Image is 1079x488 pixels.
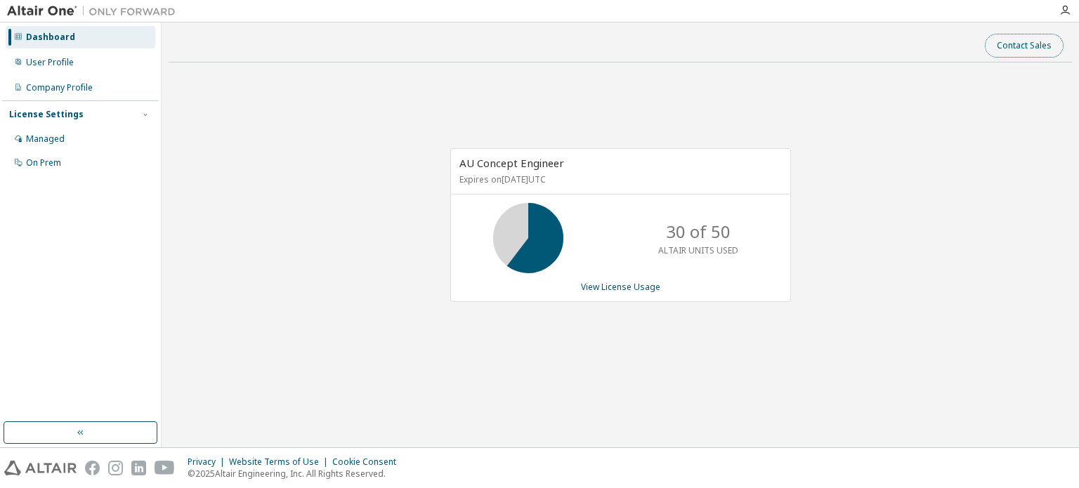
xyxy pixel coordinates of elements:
[85,461,100,475] img: facebook.svg
[229,456,332,468] div: Website Terms of Use
[188,456,229,468] div: Privacy
[26,133,65,145] div: Managed
[26,82,93,93] div: Company Profile
[26,32,75,43] div: Dashboard
[7,4,183,18] img: Altair One
[985,34,1064,58] button: Contact Sales
[108,461,123,475] img: instagram.svg
[26,157,61,169] div: On Prem
[459,173,778,185] p: Expires on [DATE] UTC
[26,57,74,68] div: User Profile
[155,461,175,475] img: youtube.svg
[666,220,731,244] p: 30 of 50
[459,156,564,170] span: AU Concept Engineer
[4,461,77,475] img: altair_logo.svg
[9,109,84,120] div: License Settings
[581,281,660,293] a: View License Usage
[658,244,738,256] p: ALTAIR UNITS USED
[188,468,405,480] p: © 2025 Altair Engineering, Inc. All Rights Reserved.
[131,461,146,475] img: linkedin.svg
[332,456,405,468] div: Cookie Consent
